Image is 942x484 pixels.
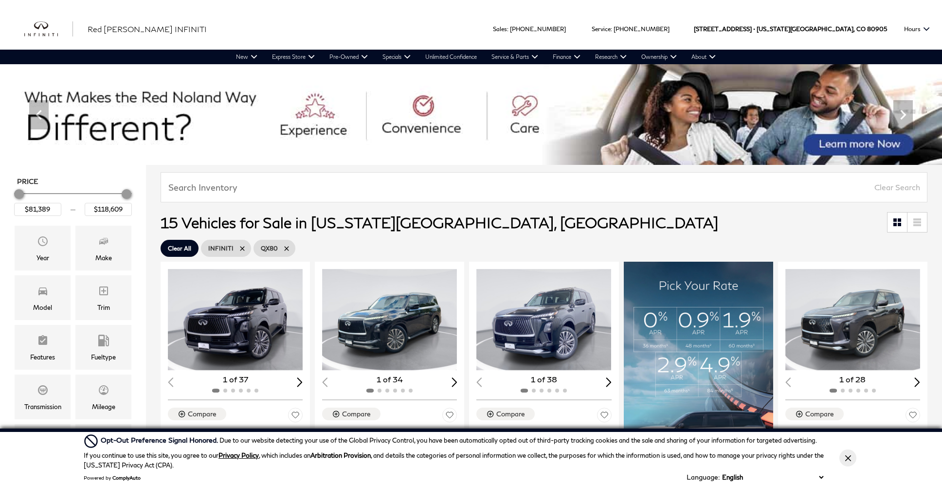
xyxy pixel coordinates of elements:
div: Powered by [84,475,141,481]
img: 2025 INFINITI QX80 Luxe 4WD 1 [322,269,457,370]
span: Trim [98,283,109,302]
span: 15 Vehicles for Sale in [US_STATE][GEOGRAPHIC_DATA], [GEOGRAPHIC_DATA] [161,214,718,231]
div: Maximum Price [122,189,131,199]
div: Price [14,186,132,215]
button: Save Vehicle [906,408,920,426]
span: Red [PERSON_NAME] INFINITI [88,24,207,34]
span: [STREET_ADDRESS] • [694,8,755,50]
button: Compare Vehicle [168,408,226,420]
span: Transmission [37,382,49,401]
button: Compare Vehicle [322,408,380,420]
span: Go to slide 4 [466,147,476,157]
a: Specials [375,50,418,64]
div: MakeMake [75,226,131,270]
span: QX80 [261,242,278,254]
span: Opt-Out Preference Signal Honored . [101,436,219,444]
button: Compare Vehicle [785,408,844,420]
span: Mileage [98,382,109,401]
div: Features [30,352,55,362]
a: New 2026INFINITI QX80 Luxe 4WD [785,426,920,452]
h5: Price [17,177,129,186]
div: 1 of 37 [168,374,303,385]
span: 80905 [867,8,887,50]
div: EngineEngine [15,424,71,469]
input: Minimum [14,203,61,215]
div: ModelModel [15,275,71,320]
div: FueltypeFueltype [75,325,131,370]
img: 2025 INFINITI QX80 Luxe 4WD 1 [168,269,303,370]
span: Go to slide 6 [493,147,503,157]
a: Express Store [265,50,322,64]
img: INFINITI [24,21,73,37]
div: Fueltype [91,352,116,362]
div: Minimum Price [14,189,24,199]
div: Transmission [24,401,61,412]
div: Mileage [92,401,115,412]
a: Red [PERSON_NAME] INFINITI [88,23,207,35]
div: Next slide [297,377,303,387]
button: Save Vehicle [597,408,612,426]
a: Finance [545,50,588,64]
span: Go to slide 3 [453,147,462,157]
div: MileageMileage [75,375,131,419]
nav: Main Navigation [229,50,723,64]
button: Save Vehicle [442,408,457,426]
div: 1 / 2 [785,269,920,370]
div: Next slide [606,377,612,387]
div: TransmissionTransmission [15,375,71,419]
div: Next slide [452,377,457,387]
div: YearYear [15,226,71,270]
div: Due to our website detecting your use of the Global Privacy Control, you have been automatically ... [101,435,817,446]
span: Go to slide 5 [480,147,489,157]
span: : [611,25,612,33]
div: 1 / 2 [168,269,303,370]
span: Clear All [168,242,191,254]
a: New 2025INFINITI QX80 Luxe 4WD [168,426,303,452]
a: New 2025INFINITI QX80 Luxe 4WD [322,426,457,452]
div: Language: [687,474,720,481]
a: New [229,50,265,64]
div: ColorColor [75,424,131,469]
img: 2025 INFINITI QX80 Luxe 4WD 1 [476,269,611,370]
span: Year [37,233,49,252]
div: 1 / 2 [322,269,457,370]
a: Pre-Owned [322,50,375,64]
u: Privacy Policy [218,451,259,459]
select: Language Select [720,472,826,482]
span: Go to slide 2 [439,147,449,157]
div: Next slide [914,377,920,387]
span: Model [37,283,49,302]
span: Make [98,233,109,252]
a: ComplyAuto [112,475,141,481]
p: If you continue to use this site, you agree to our , which includes an , and details the categori... [84,451,824,469]
div: Next [893,100,913,129]
span: Fueltype [98,332,109,352]
a: [STREET_ADDRESS] • [US_STATE][GEOGRAPHIC_DATA], CO 80905 [694,25,887,33]
div: Compare [805,410,834,418]
a: [PHONE_NUMBER] [510,25,566,33]
div: Compare [188,410,217,418]
span: CO [856,8,866,50]
span: Go to slide 1 [425,147,435,157]
div: 1 of 34 [322,374,457,385]
div: Compare [342,410,371,418]
input: Maximum [85,203,132,215]
a: Ownership [634,50,684,64]
span: Go to slide 7 [507,147,517,157]
span: [US_STATE][GEOGRAPHIC_DATA], [757,8,855,50]
button: Save Vehicle [288,408,303,426]
span: Service [592,25,611,33]
img: 2026 INFINITI QX80 Luxe 4WD 1 [785,269,920,370]
button: Compare Vehicle [476,408,535,420]
div: FeaturesFeatures [15,325,71,370]
a: Service & Parts [484,50,545,64]
a: About [684,50,723,64]
div: 1 / 2 [476,269,611,370]
div: Compare [496,410,525,418]
strong: Arbitration Provision [310,451,371,459]
input: Search Inventory [161,172,927,202]
span: Features [37,332,49,352]
div: 1 of 28 [785,374,920,385]
span: INFINITI [208,242,234,254]
a: infiniti [24,21,73,37]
